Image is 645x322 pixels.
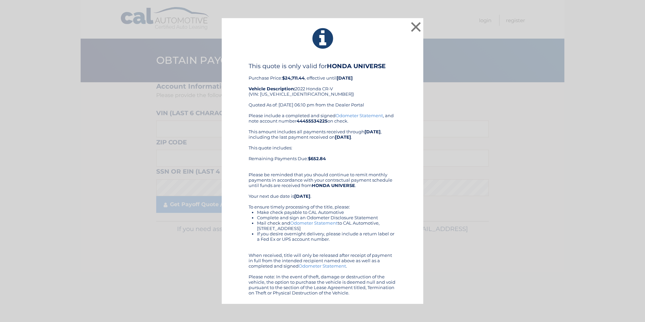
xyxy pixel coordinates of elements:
b: HONDA UNIVERSE [312,183,355,188]
li: Complete and sign an Odometer Disclosure Statement [257,215,396,220]
b: $652.84 [308,156,326,161]
b: [DATE] [364,129,381,134]
li: Mail check and to CAL Automotive, [STREET_ADDRESS] [257,220,396,231]
a: Odometer Statement [299,263,346,269]
a: Odometer Statement [336,113,383,118]
div: Purchase Price: , effective until 2022 Honda CR-V (VIN: [US_VEHICLE_IDENTIFICATION_NUMBER]) Quote... [249,62,396,113]
div: This quote includes: Remaining Payments Due: [249,145,396,167]
strong: Vehicle Description: [249,86,295,91]
b: HONDA UNIVERSE [327,62,386,70]
div: Please include a completed and signed , and note account number on check. This amount includes al... [249,113,396,295]
b: [DATE] [294,193,310,199]
b: [DATE] [337,75,353,81]
b: [DATE] [335,134,351,140]
button: × [409,20,423,34]
li: Make check payable to CAL Automotive [257,210,396,215]
h4: This quote is only valid for [249,62,396,70]
a: Odometer Statement [290,220,338,226]
b: $24,711.44 [282,75,305,81]
li: If you desire overnight delivery, please include a return label or a Fed Ex or UPS account number. [257,231,396,242]
b: 44455534225 [297,118,328,124]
